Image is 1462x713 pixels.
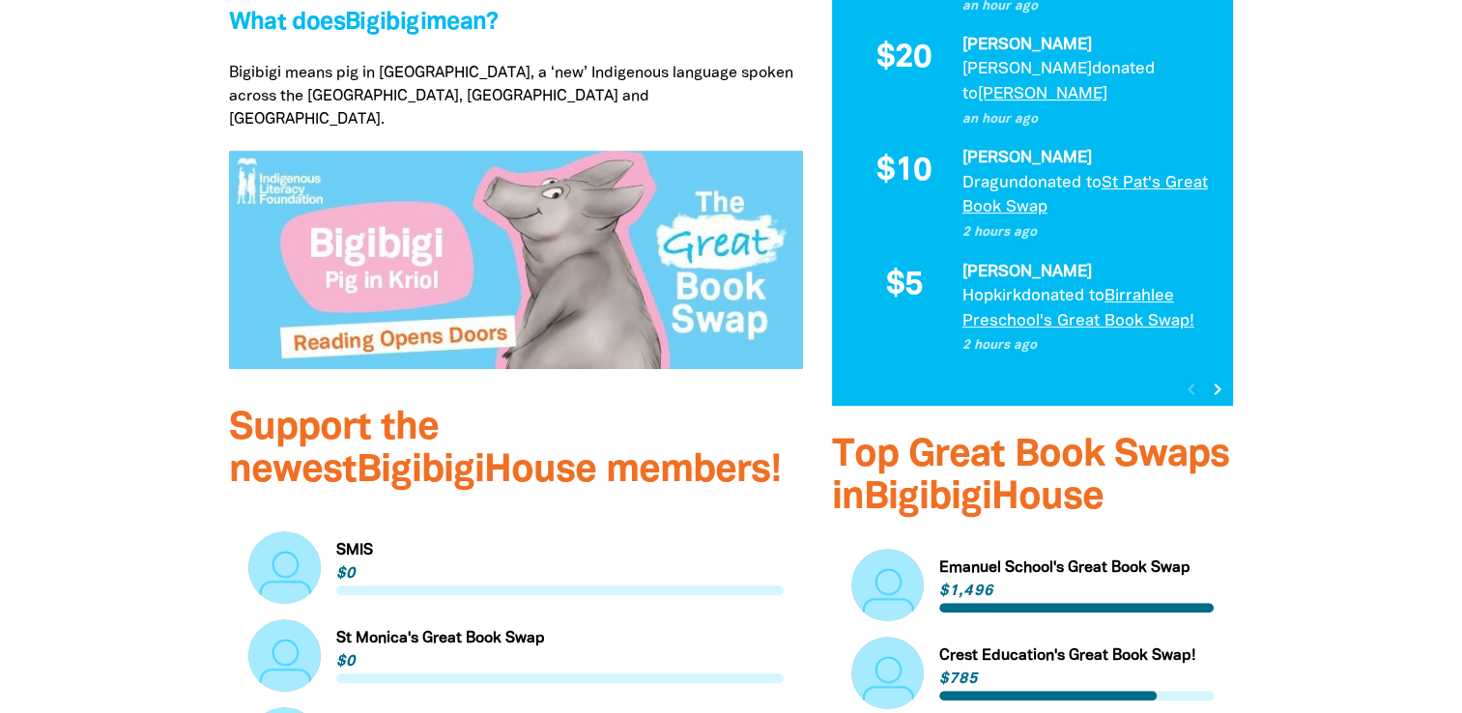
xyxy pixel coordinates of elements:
em: [PERSON_NAME] [962,265,1092,279]
span: What does Bigibigi mean? [229,12,499,34]
a: Birrahlee Preschool's Great Book Swap! [962,289,1194,328]
span: Top Great Book Swaps in Bigibigi House [832,438,1229,516]
a: [PERSON_NAME] [978,87,1107,101]
span: donated to [962,62,1155,101]
span: donated to [1018,176,1102,190]
p: 2 hours ago [962,223,1210,242]
p: Bigibigi means pig in [GEOGRAPHIC_DATA], a ‘new’ Indigenous language spoken across the [GEOGRAPHI... [229,62,803,131]
p: an hour ago [962,110,1210,129]
span: $20 [876,43,932,75]
span: $5 [886,270,923,302]
span: donated to [1021,289,1104,303]
em: [PERSON_NAME] [962,62,1092,76]
span: Support the newest Bigibigi House members! [229,411,781,489]
em: Dragun [962,176,1018,190]
em: Hopkirk [962,289,1021,303]
em: [PERSON_NAME] [962,151,1092,165]
button: Next page [1204,376,1230,402]
p: 2 hours ago [962,336,1210,356]
i: chevron_right [1206,378,1229,401]
img: Bigibigi - Kriol Language [229,151,803,369]
span: $10 [876,156,932,188]
em: [PERSON_NAME] [962,38,1092,52]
